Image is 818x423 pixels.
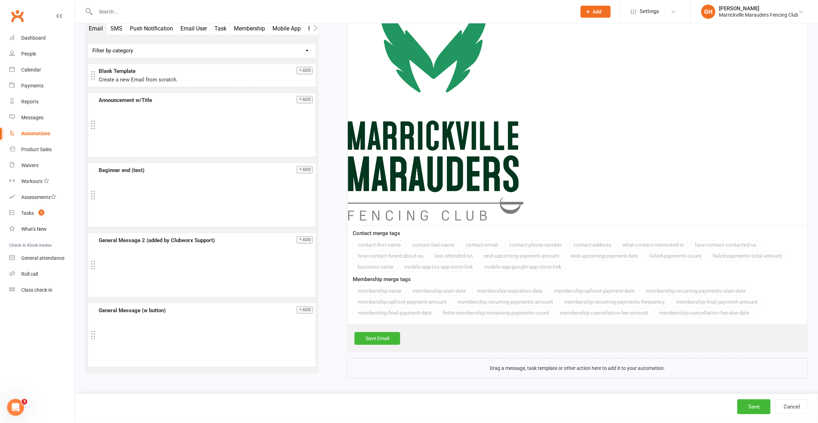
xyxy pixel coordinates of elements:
[21,194,56,200] div: Assessments
[9,62,75,78] a: Calendar
[39,210,44,216] span: 5
[9,173,75,189] a: Workouts
[21,51,36,57] div: People
[737,399,771,414] button: Save
[93,7,571,17] input: Search...
[7,399,24,416] iframe: Intercom live chat
[21,99,39,104] div: Reports
[640,4,659,19] span: Settings
[296,96,313,103] button: Add
[21,210,34,216] div: Tasks
[9,142,75,158] a: Product Sales
[776,399,808,414] button: Cancel
[21,147,52,152] div: Product Sales
[9,126,75,142] a: Automations
[9,158,75,173] a: Waivers
[99,166,313,175] div: Beginner end (test)
[9,250,75,266] a: General attendance kiosk mode
[9,205,75,221] a: Tasks 5
[9,282,75,298] a: Class kiosk mode
[296,306,313,314] button: Add
[9,78,75,94] a: Payments
[211,22,230,35] button: Task
[8,7,26,25] a: Clubworx
[21,226,47,232] div: What's New
[719,12,798,18] div: Marrickville Marauders Fencing Club
[99,75,313,84] div: Create a new Email from scratch.
[22,399,27,405] span: 3
[296,67,313,74] button: Add
[9,110,75,126] a: Messages
[296,236,313,244] button: Add
[305,22,372,35] button: Prospect Status Change
[21,271,38,277] div: Roll call
[21,131,50,136] div: Automations
[21,83,44,88] div: Payments
[107,22,126,35] button: SMS
[99,306,313,315] div: General Message (w button)
[126,22,177,35] button: Push Notification
[21,162,39,168] div: Waivers
[21,115,44,120] div: Messages
[99,96,313,104] div: Announcement w/Title
[21,178,42,184] div: Workouts
[355,332,400,345] a: Save Email
[9,94,75,110] a: Reports
[269,22,305,35] button: Mobile App
[9,30,75,46] a: Dashboard
[21,35,46,41] div: Dashboard
[21,255,64,261] div: General attendance
[9,189,75,205] a: Assessments
[177,22,211,35] button: Email User
[719,5,798,12] div: [PERSON_NAME]
[593,9,602,15] span: Add
[9,221,75,237] a: What's New
[9,266,75,282] a: Roll call
[21,287,52,293] div: Class check-in
[581,6,611,18] button: Add
[99,67,313,75] div: Blank Template
[9,46,75,62] a: People
[701,5,715,19] div: GH
[353,229,400,238] label: Contact merge tags
[230,22,269,35] button: Membership
[85,22,107,35] button: Email
[296,166,313,173] button: Add
[21,67,41,73] div: Calendar
[353,275,411,284] label: Membership merge tags
[99,236,313,245] div: General Message 2 (added by Clubworx Support)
